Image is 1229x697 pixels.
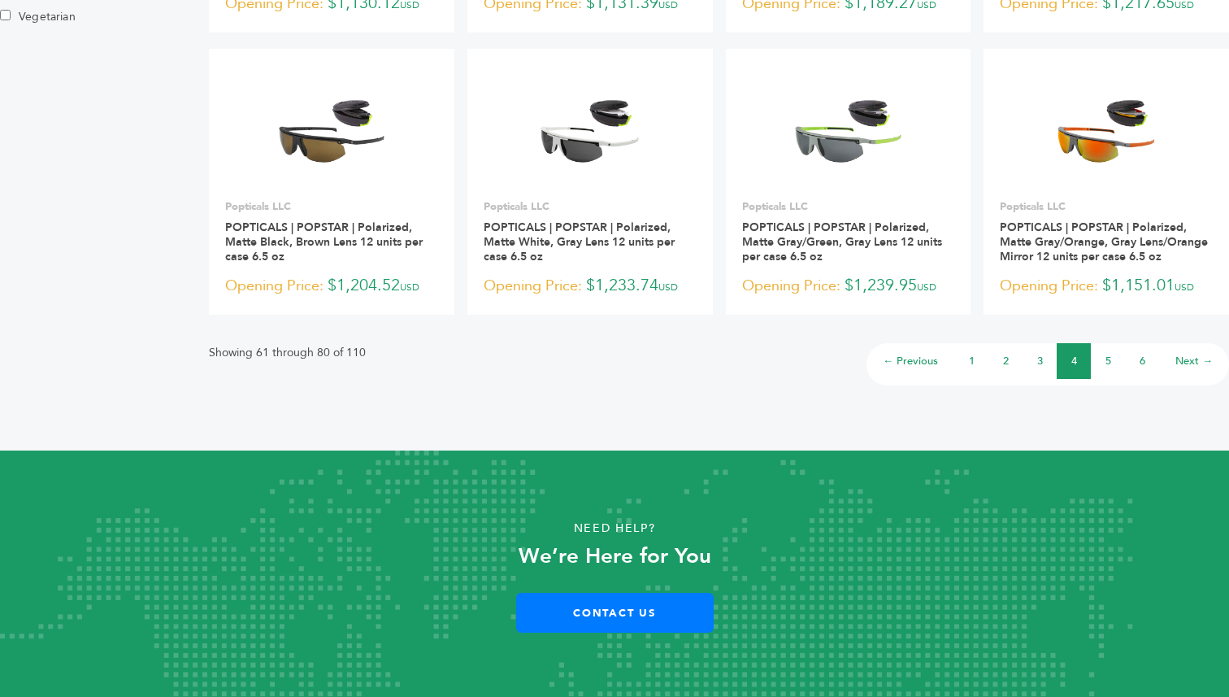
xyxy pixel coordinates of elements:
p: $1,239.95 [742,274,955,298]
span: USD [658,281,678,294]
span: USD [1175,281,1194,294]
img: POPTICALS | POPSTAR | Polarized, Matte White, Gray Lens 12 units per case 6.5 oz [531,72,649,189]
strong: We’re Here for You [519,542,711,571]
span: USD [400,281,419,294]
a: 4 [1071,354,1077,368]
a: POPTICALS | POPSTAR | Polarized, Matte Gray/Orange, Gray Lens/Orange Mirror 12 units per case 6.5 oz [1000,220,1208,264]
span: Opening Price: [742,275,840,297]
a: ← Previous [883,354,938,368]
span: Opening Price: [484,275,582,297]
img: POPTICALS | POPSTAR | Polarized, Matte Gray/Green, Gray Lens 12 units per case 6.5 oz [789,72,907,189]
a: 6 [1140,354,1145,368]
a: POPTICALS | POPSTAR | Polarized, Matte Black, Brown Lens 12 units per case 6.5 oz [225,220,423,264]
span: Opening Price: [225,275,324,297]
a: Next → [1175,354,1213,368]
a: POPTICALS | POPSTAR | Polarized, Matte Gray/Green, Gray Lens 12 units per case 6.5 oz [742,220,942,264]
a: Contact Us [516,593,714,633]
a: 5 [1105,354,1111,368]
p: Popticals LLC [742,199,955,214]
a: 3 [1037,354,1043,368]
p: $1,204.52 [225,274,438,298]
img: POPTICALS | POPSTAR | Polarized, Matte Gray/Orange, Gray Lens/Orange Mirror 12 units per case 6.5 oz [1048,72,1166,189]
p: $1,151.01 [1000,274,1213,298]
p: Popticals LLC [484,199,697,214]
a: 1 [969,354,975,368]
p: Need Help? [62,516,1168,541]
p: Popticals LLC [225,199,438,214]
p: $1,233.74 [484,274,697,298]
img: POPTICALS | POPSTAR | Polarized, Matte Black, Brown Lens 12 units per case 6.5 oz [273,72,391,189]
p: Popticals LLC [1000,199,1213,214]
span: USD [917,281,936,294]
p: Showing 61 through 80 of 110 [209,343,366,363]
span: Opening Price: [1000,275,1098,297]
a: POPTICALS | POPSTAR | Polarized, Matte White, Gray Lens 12 units per case 6.5 oz [484,220,675,264]
a: 2 [1003,354,1009,368]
